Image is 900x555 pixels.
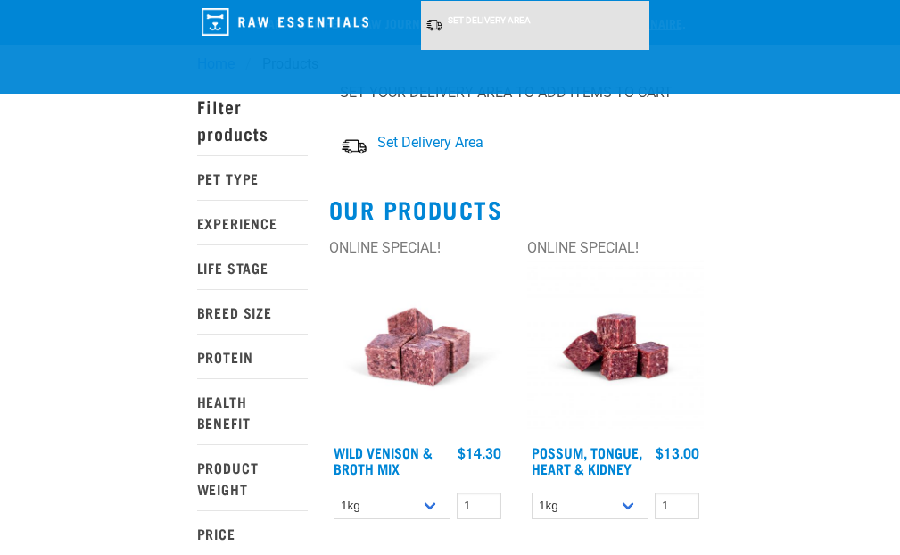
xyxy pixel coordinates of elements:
p: Protein [197,334,308,378]
p: Price [197,510,308,555]
img: Vension and heart [329,259,506,435]
img: van-moving.png [425,18,443,32]
p: Experience [197,200,308,244]
span: Set Delivery Area [377,134,483,151]
p: Pet Type [197,155,308,200]
div: $13.00 [656,444,699,460]
h2: Our Products [329,195,704,223]
p: Life Stage [197,244,308,289]
div: ONLINE SPECIAL! [329,237,506,259]
p: Health Benefit [197,378,308,444]
a: Wild Venison & Broth Mix [334,448,433,472]
span: Set Delivery Area [448,15,531,25]
a: Possum, Tongue, Heart & Kidney [532,448,642,472]
p: Filter products [197,84,308,155]
img: Raw Essentials Logo [202,8,368,36]
img: van-moving.png [340,137,368,156]
input: 1 [457,493,501,520]
img: Possum Tongue Heart Kidney 1682 [527,259,704,435]
p: Breed Size [197,289,308,334]
div: ONLINE SPECIAL! [527,237,704,259]
p: Product Weight [197,444,308,510]
input: 1 [655,493,699,520]
div: $14.30 [458,444,501,460]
